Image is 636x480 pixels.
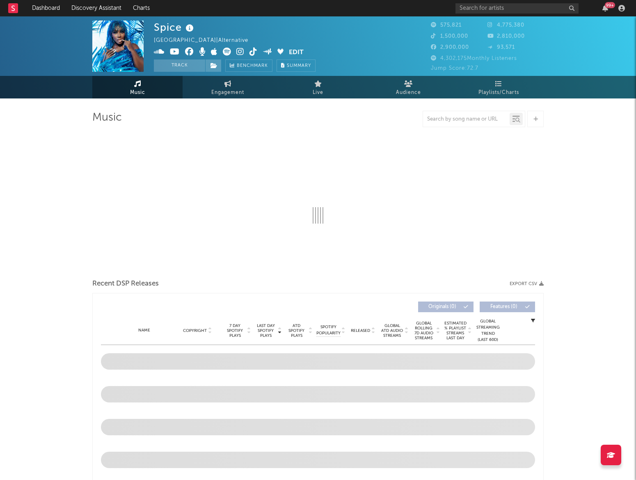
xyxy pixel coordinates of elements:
[381,323,403,338] span: Global ATD Audio Streams
[412,321,435,341] span: Global Rolling 7D Audio Streams
[431,34,468,39] span: 1,500,000
[316,324,341,336] span: Spotify Popularity
[510,281,544,286] button: Export CSV
[117,327,171,334] div: Name
[485,304,523,309] span: Features ( 0 )
[225,59,272,72] a: Benchmark
[255,323,277,338] span: Last Day Spotify Plays
[602,5,608,11] button: 99+
[224,323,246,338] span: 7 Day Spotify Plays
[487,23,524,28] span: 4,775,380
[476,318,500,343] div: Global Streaming Trend (Last 60D)
[130,88,145,98] span: Music
[363,76,453,98] a: Audience
[286,323,307,338] span: ATD Spotify Plays
[453,76,544,98] a: Playlists/Charts
[431,23,462,28] span: 575,821
[396,88,421,98] span: Audience
[277,59,316,72] button: Summary
[211,88,244,98] span: Engagement
[478,88,519,98] span: Playlists/Charts
[418,302,474,312] button: Originals(0)
[444,321,467,341] span: Estimated % Playlist Streams Last Day
[273,76,363,98] a: Live
[92,279,159,289] span: Recent DSP Releases
[431,56,517,61] span: 4,302,175 Monthly Listeners
[154,21,196,34] div: Spice
[423,304,461,309] span: Originals ( 0 )
[154,59,205,72] button: Track
[287,64,311,68] span: Summary
[455,3,579,14] input: Search for artists
[431,45,469,50] span: 2,900,000
[313,88,323,98] span: Live
[480,302,535,312] button: Features(0)
[487,45,515,50] span: 93,571
[237,61,268,71] span: Benchmark
[605,2,615,8] div: 99 +
[351,328,370,333] span: Released
[183,76,273,98] a: Engagement
[183,328,207,333] span: Copyright
[154,36,258,46] div: [GEOGRAPHIC_DATA] | Alternative
[487,34,525,39] span: 2,810,000
[423,116,510,123] input: Search by song name or URL
[431,66,478,71] span: Jump Score: 72.7
[289,48,304,58] button: Edit
[92,76,183,98] a: Music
